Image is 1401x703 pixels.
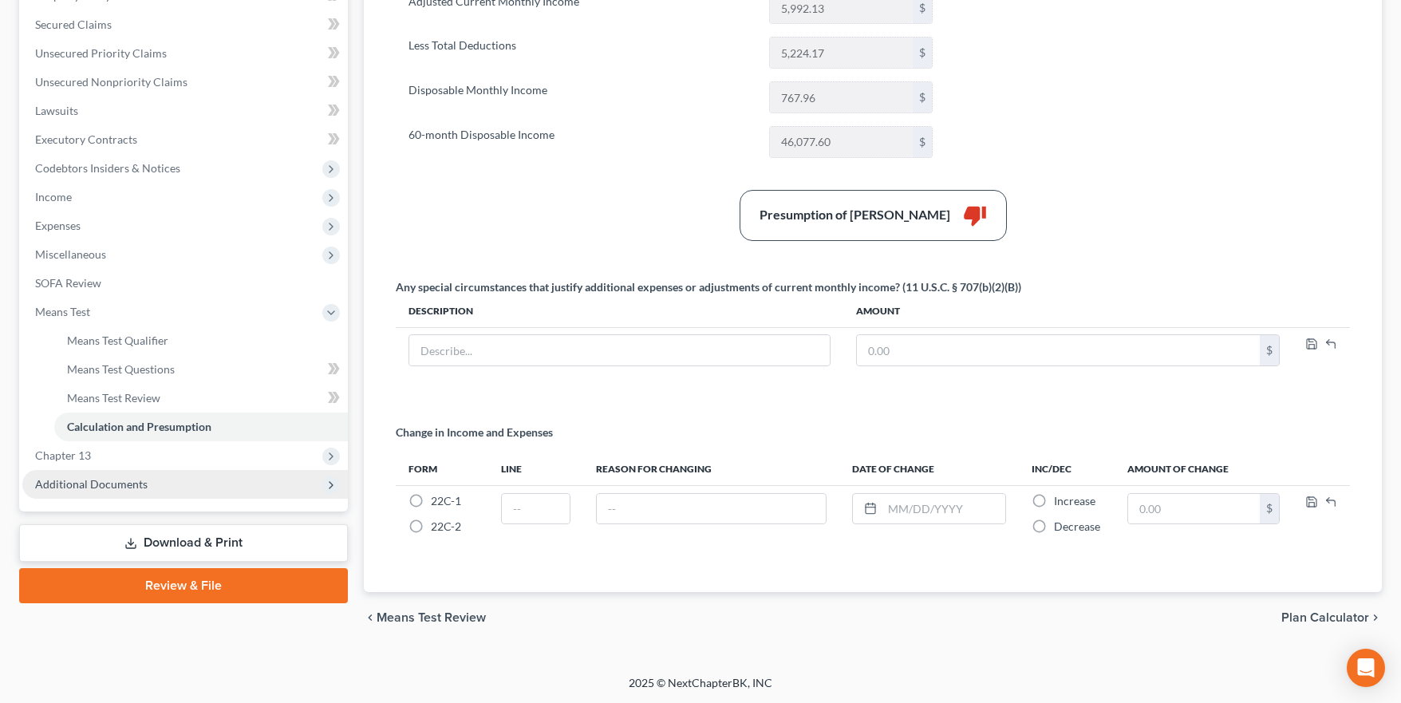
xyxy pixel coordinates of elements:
span: Means Test Qualifier [67,334,168,347]
input: 0.00 [770,38,914,68]
span: Additional Documents [35,477,148,491]
span: Means Test Review [377,611,486,624]
th: Description [396,295,843,327]
a: Unsecured Priority Claims [22,39,348,68]
span: Means Test [35,305,90,318]
a: Unsecured Nonpriority Claims [22,68,348,97]
span: 22C-2 [431,519,461,533]
a: Means Test Review [54,384,348,413]
th: Amount of Change [1115,453,1292,485]
div: $ [913,127,932,157]
input: 0.00 [1128,494,1261,524]
span: Increase [1054,494,1095,508]
input: -- [502,494,570,524]
input: 0.00 [770,82,914,113]
div: $ [913,82,932,113]
div: $ [913,38,932,68]
span: Plan Calculator [1281,611,1369,624]
th: Line [488,453,583,485]
i: thumb_down [963,203,987,227]
span: Codebtors Insiders & Notices [35,161,180,175]
span: Means Test Review [67,391,160,405]
input: 0.00 [770,127,914,157]
a: Executory Contracts [22,125,348,154]
span: Unsecured Nonpriority Claims [35,75,187,89]
span: 22C-1 [431,494,461,508]
th: Amount [843,295,1292,327]
a: Review & File [19,568,348,603]
div: Open Intercom Messenger [1347,649,1385,687]
input: Describe... [409,335,830,365]
input: -- [597,494,826,524]
span: Secured Claims [35,18,112,31]
th: Date of Change [839,453,1019,485]
span: Income [35,190,72,203]
a: Calculation and Presumption [54,413,348,441]
a: Download & Print [19,524,348,562]
span: Lawsuits [35,104,78,117]
div: Presumption of [PERSON_NAME] [760,206,950,224]
span: Executory Contracts [35,132,137,146]
a: Means Test Qualifier [54,326,348,355]
span: Miscellaneous [35,247,106,261]
span: Means Test Questions [67,362,175,376]
i: chevron_right [1369,611,1382,624]
input: 0.00 [857,335,1260,365]
span: SOFA Review [35,276,101,290]
span: Expenses [35,219,81,232]
label: Disposable Monthly Income [401,81,761,113]
div: $ [1260,494,1279,524]
th: Reason for Changing [583,453,839,485]
a: Secured Claims [22,10,348,39]
div: $ [1260,335,1279,365]
span: Calculation and Presumption [67,420,211,433]
span: Decrease [1054,519,1100,533]
th: Inc/Dec [1019,453,1114,485]
th: Form [396,453,488,485]
p: Change in Income and Expenses [396,425,553,440]
button: chevron_left Means Test Review [364,611,486,624]
span: Unsecured Priority Claims [35,46,167,60]
span: Chapter 13 [35,448,91,462]
i: chevron_left [364,611,377,624]
a: Means Test Questions [54,355,348,384]
label: Less Total Deductions [401,37,761,69]
div: Any special circumstances that justify additional expenses or adjustments of current monthly inco... [396,279,1021,295]
label: 60-month Disposable Income [401,126,761,158]
button: Plan Calculator chevron_right [1281,611,1382,624]
a: Lawsuits [22,97,348,125]
input: MM/DD/YYYY [882,494,1005,524]
a: SOFA Review [22,269,348,298]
